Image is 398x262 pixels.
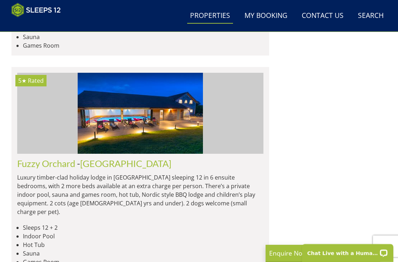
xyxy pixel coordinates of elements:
span: - [77,158,171,169]
a: [GEOGRAPHIC_DATA] [80,158,171,169]
img: sleeps-12.original.jpg [78,73,203,154]
p: Enquire Now [269,248,377,258]
a: Properties [187,8,233,24]
a: 5★ Rated [17,73,263,154]
iframe: LiveChat chat widget [297,239,398,262]
span: Rated [28,77,44,85]
li: Indoor Pool [23,232,263,240]
li: Sauna [23,249,263,258]
li: Sleeps 12 + 2 [23,223,263,232]
li: Games Room [23,41,263,50]
li: Sauna [23,33,263,41]
img: Sleeps 12 [11,3,61,17]
p: Luxury timber-clad holiday lodge in [GEOGRAPHIC_DATA] sleeping 12 in 6 ensuite bedrooms, with 2 m... [17,173,263,216]
a: My Booking [242,8,290,24]
li: Hot Tub [23,240,263,249]
a: Contact Us [299,8,346,24]
span: Fuzzy Orchard has a 5 star rating under the Quality in Tourism Scheme [18,77,26,85]
a: Search [355,8,387,24]
a: Fuzzy Orchard [17,158,75,169]
iframe: Customer reviews powered by Trustpilot [8,22,83,28]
